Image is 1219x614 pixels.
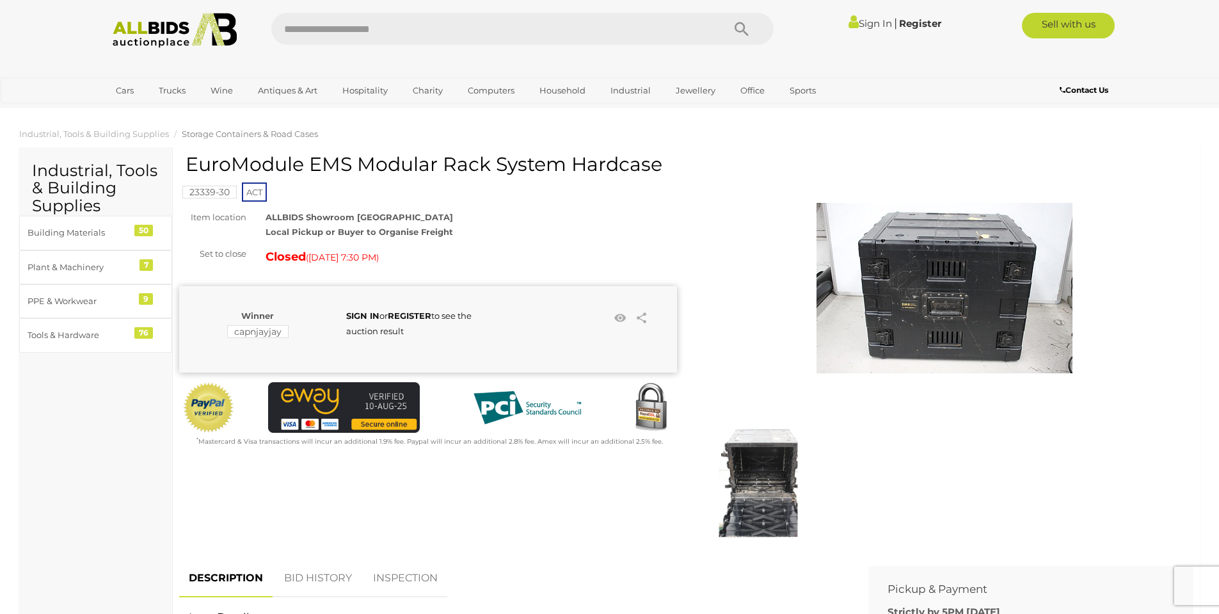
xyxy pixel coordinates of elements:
[227,325,289,338] mark: capnjayjay
[28,225,133,240] div: Building Materials
[19,129,169,139] a: Industrial, Tools & Building Supplies
[334,80,396,101] a: Hospitality
[817,160,1072,416] img: EuroModule EMS Modular Rack System Hardcase
[134,327,153,339] div: 76
[388,311,431,321] a: REGISTER
[170,246,256,261] div: Set to close
[602,80,659,101] a: Industrial
[250,80,326,101] a: Antiques & Art
[19,318,172,352] a: Tools & Hardware 76
[266,250,306,264] strong: Closed
[1022,13,1115,38] a: Sell with us
[268,382,420,433] img: eWAY Payment Gateway
[108,101,215,122] a: [GEOGRAPHIC_DATA]
[308,252,376,263] span: [DATE] 7:30 PM
[242,182,267,202] span: ACT
[459,80,523,101] a: Computers
[28,328,133,343] div: Tools & Hardware
[699,419,817,537] img: EuroModule EMS Modular Rack System Hardcase
[19,284,172,318] a: PPE & Workwear 9
[19,250,172,284] a: Plant & Machinery 7
[106,13,244,48] img: Allbids.com.au
[182,129,318,139] a: Storage Containers & Road Cases
[363,560,447,597] a: INSPECTION
[899,17,941,29] a: Register
[849,17,892,29] a: Sign In
[275,560,362,597] a: BID HISTORY
[182,186,237,198] mark: 23339-30
[182,187,237,197] a: 23339-30
[1060,85,1108,95] b: Contact Us
[182,382,235,433] img: Official PayPal Seal
[134,225,153,236] div: 50
[710,13,774,45] button: Search
[266,212,453,222] strong: ALLBIDS Showroom [GEOGRAPHIC_DATA]
[150,80,194,101] a: Trucks
[28,294,133,309] div: PPE & Workwear
[463,382,591,433] img: PCI DSS compliant
[202,80,241,101] a: Wine
[404,80,451,101] a: Charity
[186,154,674,175] h1: EuroModule EMS Modular Rack System Hardcase
[196,437,663,446] small: Mastercard & Visa transactions will incur an additional 1.9% fee. Paypal will incur an additional...
[170,210,256,225] div: Item location
[139,293,153,305] div: 9
[531,80,594,101] a: Household
[1060,83,1111,97] a: Contact Us
[32,162,159,215] h2: Industrial, Tools & Building Supplies
[306,252,379,263] span: ( )
[894,16,897,30] span: |
[241,311,274,321] b: Winner
[266,227,453,237] strong: Local Pickup or Buyer to Organise Freight
[625,382,676,433] img: Secured by Rapid SSL
[346,311,379,321] a: SIGN IN
[139,259,153,271] div: 7
[781,80,824,101] a: Sports
[19,216,172,250] a: Building Materials 50
[667,80,724,101] a: Jewellery
[108,80,142,101] a: Cars
[888,583,1155,595] h2: Pickup & Payment
[179,560,273,597] a: DESCRIPTION
[610,309,630,328] li: Watch this item
[28,260,133,275] div: Plant & Machinery
[346,311,472,335] span: or to see the auction result
[732,80,773,101] a: Office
